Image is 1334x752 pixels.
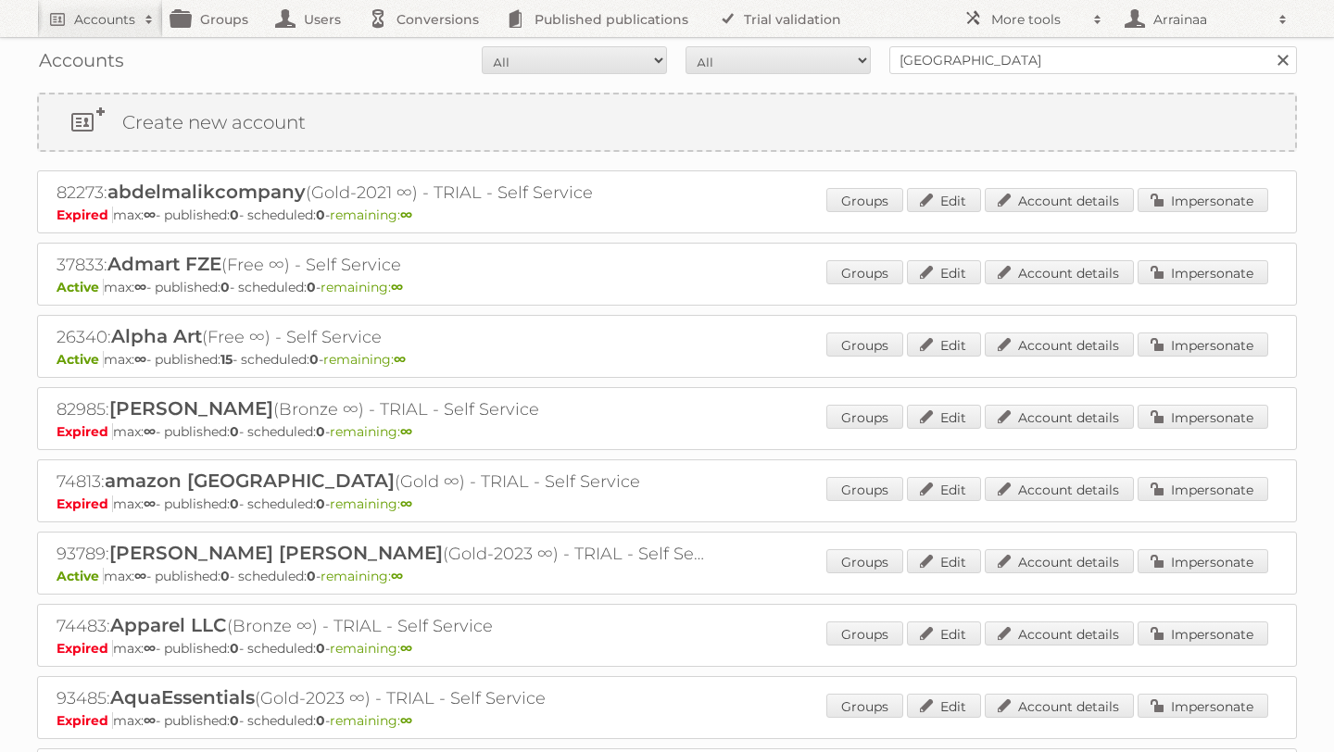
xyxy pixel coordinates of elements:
a: Groups [826,694,903,718]
a: Groups [826,188,903,212]
a: Edit [907,694,981,718]
span: AquaEssentials [110,686,255,708]
strong: ∞ [394,351,406,368]
h2: 37833: (Free ∞) - Self Service [57,253,705,277]
a: Edit [907,188,981,212]
a: Edit [907,477,981,501]
span: Expired [57,495,113,512]
h2: 74813: (Gold ∞) - TRIAL - Self Service [57,470,705,494]
strong: 0 [220,279,230,295]
a: Account details [985,260,1134,284]
strong: 0 [230,423,239,440]
span: remaining: [323,351,406,368]
strong: 0 [316,495,325,512]
span: remaining: [330,495,412,512]
strong: 0 [230,495,239,512]
p: max: - published: - scheduled: - [57,351,1277,368]
strong: ∞ [144,640,156,657]
a: Edit [907,621,981,645]
strong: ∞ [134,279,146,295]
strong: 0 [316,712,325,729]
a: Account details [985,405,1134,429]
span: Active [57,279,104,295]
span: Active [57,351,104,368]
span: Expired [57,423,113,440]
strong: ∞ [144,495,156,512]
a: Groups [826,260,903,284]
strong: 0 [316,423,325,440]
h2: 93789: (Gold-2023 ∞) - TRIAL - Self Service [57,542,705,566]
a: Edit [907,332,981,357]
span: remaining: [330,712,412,729]
p: max: - published: - scheduled: - [57,495,1277,512]
p: max: - published: - scheduled: - [57,207,1277,223]
span: abdelmalikcompany [107,181,306,203]
span: remaining: [321,568,403,584]
h2: 74483: (Bronze ∞) - TRIAL - Self Service [57,614,705,638]
strong: 0 [307,568,316,584]
strong: ∞ [391,279,403,295]
p: max: - published: - scheduled: - [57,640,1277,657]
span: Expired [57,207,113,223]
a: Edit [907,549,981,573]
span: [PERSON_NAME] [PERSON_NAME] [109,542,443,564]
a: Account details [985,477,1134,501]
span: Expired [57,640,113,657]
span: Expired [57,712,113,729]
strong: 0 [230,640,239,657]
a: Account details [985,694,1134,718]
strong: 0 [230,207,239,223]
span: Apparel LLC [110,614,227,636]
h2: More tools [991,10,1084,29]
strong: 0 [230,712,239,729]
strong: ∞ [400,712,412,729]
a: Account details [985,332,1134,357]
h2: 93485: (Gold-2023 ∞) - TRIAL - Self Service [57,686,705,710]
strong: 0 [316,207,325,223]
a: Edit [907,260,981,284]
a: Groups [826,332,903,357]
span: Alpha Art [111,325,202,347]
strong: ∞ [391,568,403,584]
strong: 0 [307,279,316,295]
span: remaining: [330,640,412,657]
span: amazon [GEOGRAPHIC_DATA] [105,470,395,492]
span: [PERSON_NAME] [109,397,273,420]
p: max: - published: - scheduled: - [57,279,1277,295]
a: Impersonate [1138,477,1268,501]
a: Account details [985,549,1134,573]
strong: 15 [220,351,233,368]
span: Admart FZE [107,253,221,275]
span: remaining: [330,423,412,440]
strong: ∞ [400,640,412,657]
h2: 26340: (Free ∞) - Self Service [57,325,705,349]
a: Account details [985,188,1134,212]
a: Impersonate [1138,549,1268,573]
a: Impersonate [1138,405,1268,429]
strong: ∞ [400,207,412,223]
a: Account details [985,621,1134,645]
a: Create new account [39,94,1295,150]
a: Impersonate [1138,332,1268,357]
a: Groups [826,549,903,573]
a: Impersonate [1138,621,1268,645]
h2: 82273: (Gold-2021 ∞) - TRIAL - Self Service [57,181,705,205]
p: max: - published: - scheduled: - [57,712,1277,729]
h2: 82985: (Bronze ∞) - TRIAL - Self Service [57,397,705,421]
strong: ∞ [400,423,412,440]
a: Impersonate [1138,694,1268,718]
strong: ∞ [134,351,146,368]
strong: ∞ [400,495,412,512]
strong: ∞ [144,207,156,223]
a: Groups [826,405,903,429]
span: Active [57,568,104,584]
span: remaining: [321,279,403,295]
strong: 0 [309,351,319,368]
a: Impersonate [1138,188,1268,212]
h2: Arrainaa [1149,10,1269,29]
a: Groups [826,477,903,501]
strong: ∞ [144,712,156,729]
a: Impersonate [1138,260,1268,284]
strong: ∞ [144,423,156,440]
span: remaining: [330,207,412,223]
